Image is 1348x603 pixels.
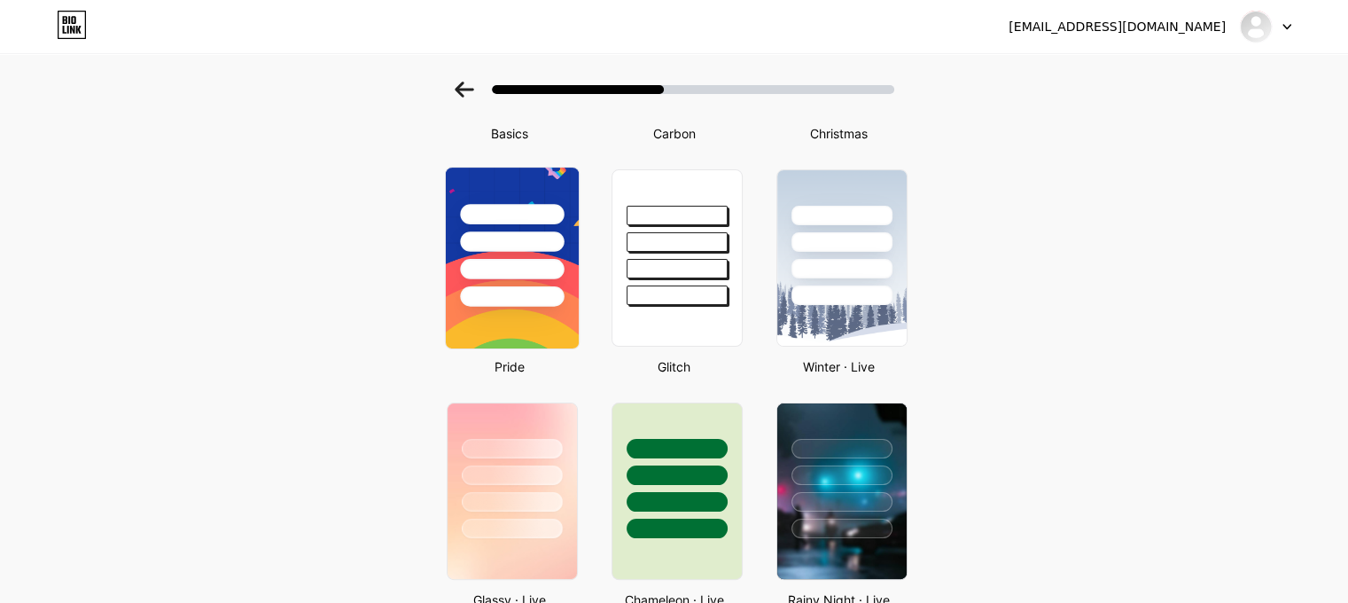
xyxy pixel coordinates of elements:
div: Pride [441,357,578,376]
div: Christmas [771,124,908,143]
div: Winter · Live [771,357,908,376]
div: Glitch [606,357,743,376]
img: grayelectric [1239,10,1273,43]
div: Carbon [606,124,743,143]
div: [EMAIL_ADDRESS][DOMAIN_NAME] [1009,18,1226,36]
img: pride-mobile.png [445,168,578,348]
div: Basics [441,124,578,143]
